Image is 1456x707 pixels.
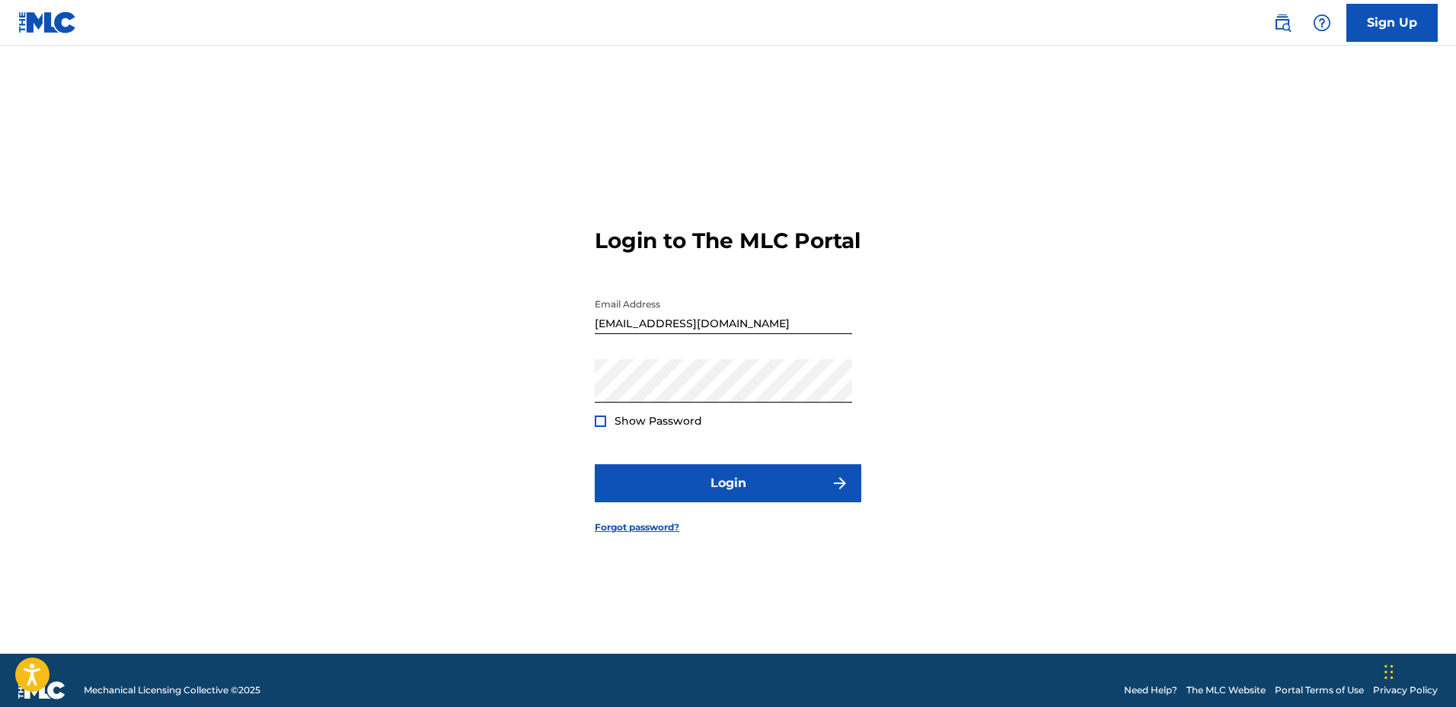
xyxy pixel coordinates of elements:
[615,414,702,428] span: Show Password
[1384,649,1394,695] div: Drag
[18,681,65,699] img: logo
[18,11,77,33] img: MLC Logo
[1380,634,1456,707] iframe: Chat Widget
[595,464,861,502] button: Login
[1307,8,1337,38] div: Help
[1346,4,1438,42] a: Sign Up
[84,683,260,697] span: Mechanical Licensing Collective © 2025
[1313,14,1331,32] img: help
[1373,683,1438,697] a: Privacy Policy
[595,521,679,534] a: Forgot password?
[1273,14,1292,32] img: search
[1275,683,1364,697] a: Portal Terms of Use
[831,474,849,492] img: f7272a7cc735f4ea7f67.svg
[595,228,861,254] h3: Login to The MLC Portal
[1267,8,1298,38] a: Public Search
[1186,683,1266,697] a: The MLC Website
[1124,683,1177,697] a: Need Help?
